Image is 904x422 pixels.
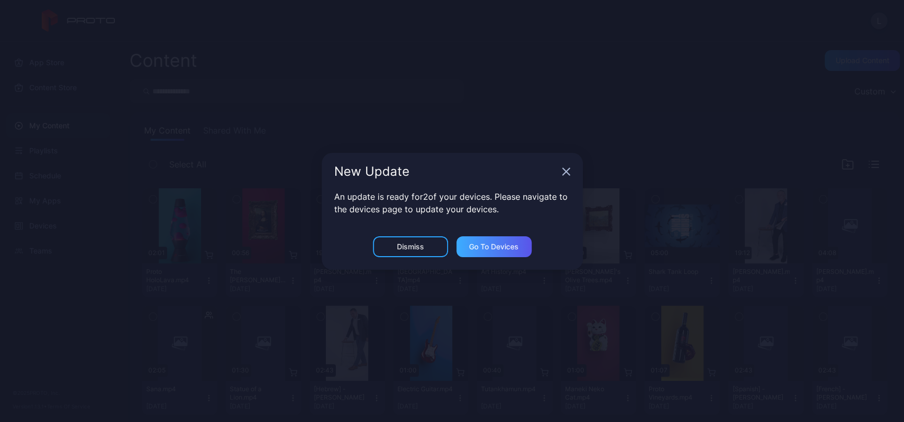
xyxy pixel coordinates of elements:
[334,165,558,178] div: New Update
[397,243,424,251] div: Dismiss
[456,236,532,257] button: Go to devices
[334,190,570,215] p: An update is ready for 2 of your devices. Please navigate to the devices page to update your devi...
[469,243,519,251] div: Go to devices
[373,236,448,257] button: Dismiss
